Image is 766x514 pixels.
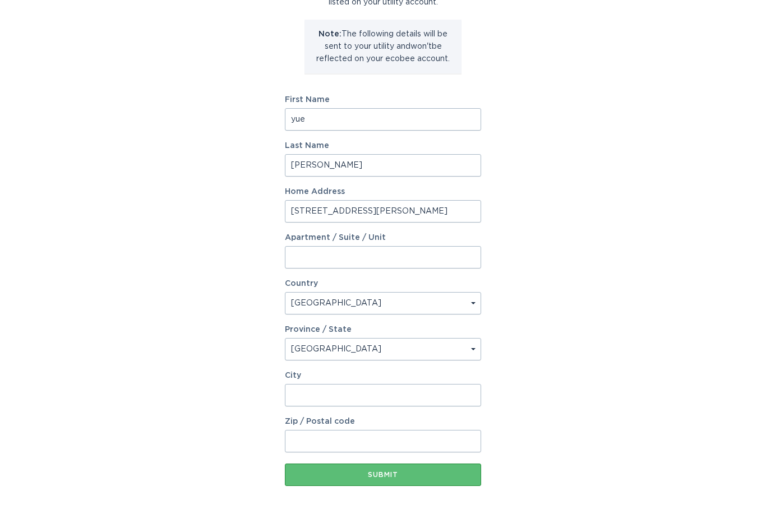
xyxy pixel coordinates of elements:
[285,96,481,104] label: First Name
[285,188,481,196] label: Home Address
[285,372,481,379] label: City
[285,234,481,242] label: Apartment / Suite / Unit
[285,326,352,334] label: Province / State
[285,464,481,486] button: Submit
[285,142,481,150] label: Last Name
[285,418,481,425] label: Zip / Postal code
[313,28,453,65] p: The following details will be sent to your utility and won't be reflected on your ecobee account.
[290,471,476,478] div: Submit
[319,30,342,38] strong: Note:
[285,280,318,288] label: Country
